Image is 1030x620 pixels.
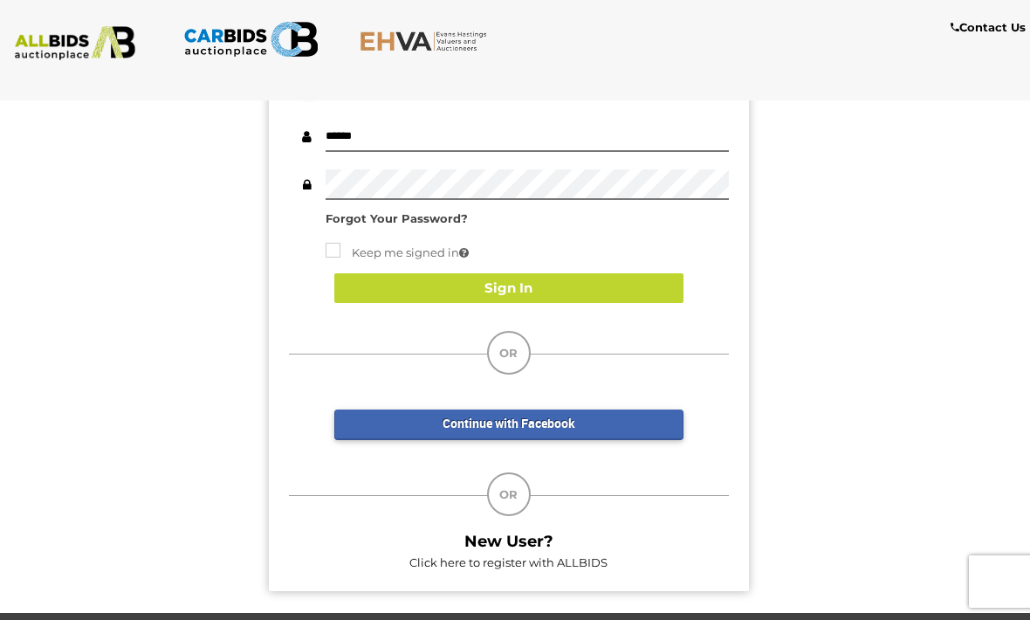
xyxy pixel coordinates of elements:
a: Contact Us [951,17,1030,38]
b: New User? [464,532,553,551]
b: Contact Us [951,20,1026,34]
a: Forgot Your Password? [326,211,468,225]
a: Click here to register with ALLBIDS [409,555,608,569]
label: Keep me signed in [326,243,469,263]
a: Continue with Facebook [334,410,683,440]
img: EHVA.com.au [360,31,494,52]
button: Sign In [334,273,683,304]
div: OR [487,472,531,516]
img: ALLBIDS.com.au [8,26,142,60]
div: OR [487,331,531,375]
img: CARBIDS.com.au [183,17,318,61]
